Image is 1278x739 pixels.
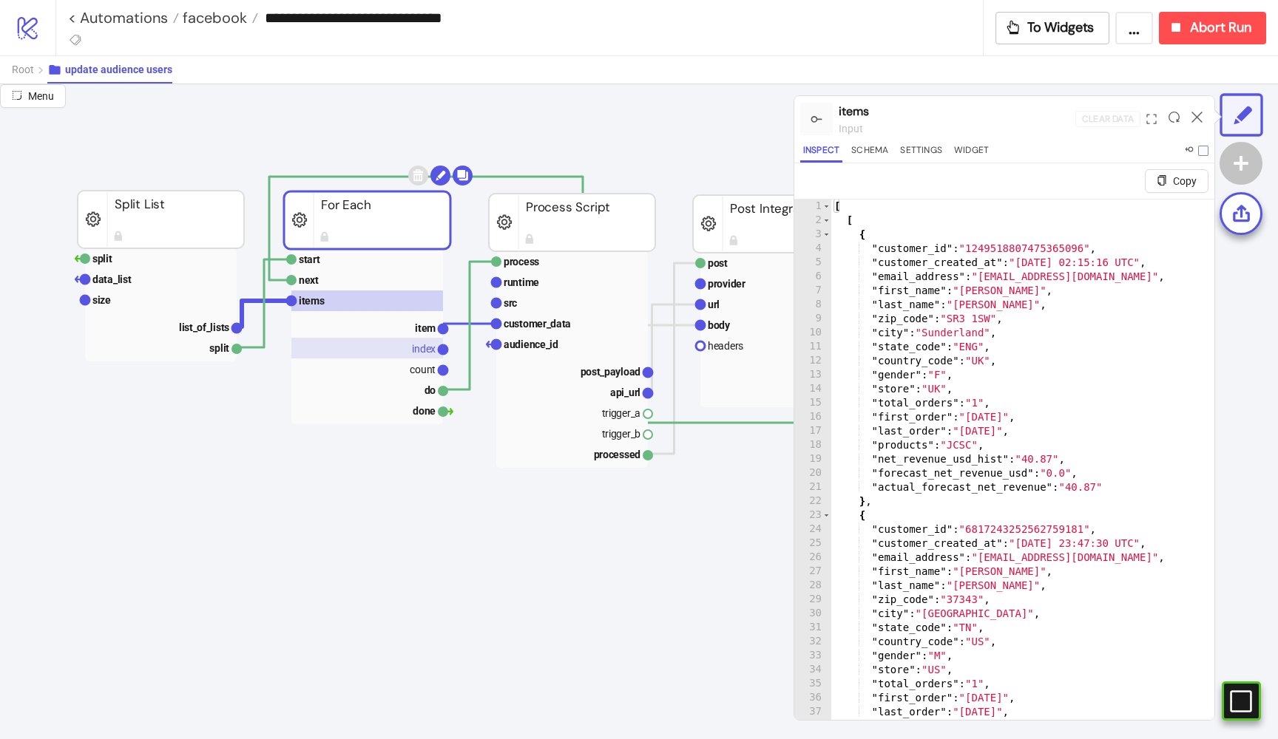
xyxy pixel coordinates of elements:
div: 22 [794,494,831,508]
span: Root [12,64,34,75]
div: 26 [794,551,831,565]
div: 5 [794,256,831,270]
text: item [415,322,436,334]
div: 21 [794,480,831,494]
div: 15 [794,396,831,410]
div: 23 [794,508,831,522]
div: 27 [794,565,831,579]
span: Menu [28,90,54,102]
div: 35 [794,677,831,691]
div: 3 [794,228,831,242]
text: headers [708,340,743,352]
text: url [708,299,720,310]
div: 31 [794,621,831,635]
text: data_list [92,273,132,285]
button: Inspect [800,143,842,163]
div: 13 [794,368,831,382]
text: customer_data [504,318,571,330]
div: 16 [794,410,831,424]
text: src [504,297,517,309]
div: 8 [794,298,831,312]
button: Settings [897,143,945,163]
span: Toggle code folding, rows 2 through 363 [822,214,831,228]
div: 29 [794,593,831,607]
div: 2 [794,214,831,228]
text: size [92,294,111,306]
button: Widget [951,143,992,163]
button: Copy [1145,169,1208,193]
div: 17 [794,424,831,438]
div: 1 [794,200,831,214]
button: Root [12,56,47,84]
div: 36 [794,691,831,705]
text: start [299,253,320,265]
text: index [412,343,436,355]
div: 19 [794,452,831,466]
span: Abort Run [1190,19,1251,36]
span: facebook [179,8,247,27]
button: ... [1115,12,1153,44]
a: < Automations [68,10,179,25]
button: To Widgets [995,12,1110,44]
text: post_payload [581,366,641,378]
button: Schema [848,143,891,163]
div: 24 [794,522,831,537]
text: split [92,253,112,265]
text: api_url [610,386,640,398]
div: 7 [794,284,831,298]
div: 37 [794,705,831,719]
text: next [299,274,319,286]
div: 11 [794,340,831,354]
span: radius-bottomright [12,90,22,101]
text: count [410,364,436,375]
span: update audience users [65,64,172,75]
text: process [504,256,539,268]
div: 28 [794,579,831,593]
div: 30 [794,607,831,621]
text: post [708,257,728,269]
a: facebook [179,10,258,25]
button: update audience users [47,56,172,84]
div: 32 [794,635,831,649]
div: 6 [794,270,831,284]
text: list_of_lists [179,321,229,333]
div: 9 [794,312,831,326]
text: audience_id [504,338,558,350]
text: provider [708,278,745,290]
span: copy [1157,175,1167,185]
span: expand [1146,114,1157,124]
span: Toggle code folding, rows 1 through 364 [822,200,831,214]
div: 14 [794,382,831,396]
div: 12 [794,354,831,368]
span: Toggle code folding, rows 23 through 42 [822,508,831,522]
button: Abort Run [1159,12,1266,44]
div: 38 [794,719,831,733]
span: Copy [1173,175,1197,187]
span: Toggle code folding, rows 3 through 22 [822,228,831,242]
div: 10 [794,326,831,340]
span: To Widgets [1027,19,1095,36]
div: 25 [794,537,831,551]
div: 20 [794,466,831,480]
div: 4 [794,242,831,256]
div: input [839,120,1075,137]
text: body [708,319,731,331]
text: items [299,295,325,307]
div: 18 [794,438,831,452]
div: items [839,102,1075,120]
div: 33 [794,649,831,663]
text: runtime [504,276,539,288]
div: 34 [794,663,831,677]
